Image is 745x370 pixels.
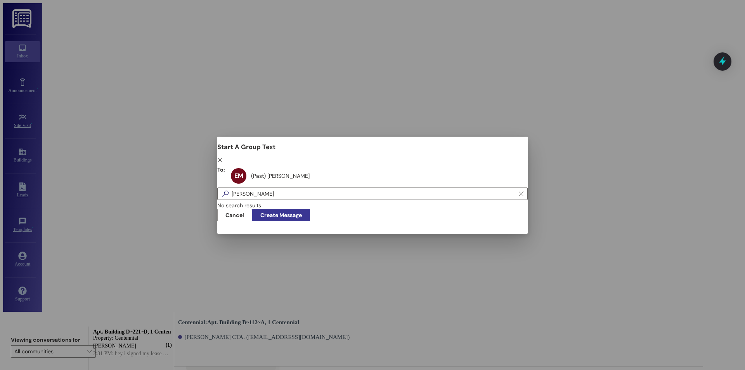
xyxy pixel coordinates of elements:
[217,209,252,221] button: Cancel
[234,172,243,180] span: EM
[219,191,232,197] i: 
[251,172,310,179] div: (Past) [PERSON_NAME]
[519,191,523,197] i: 
[217,143,528,151] h3: Start A Group Text
[225,211,244,219] span: Cancel
[217,157,223,163] i: 
[260,211,302,219] span: Create Message
[217,166,225,173] h3: To:
[515,188,527,200] button: Clear text
[252,209,310,221] button: Create Message
[217,202,528,209] div: No search results
[232,188,515,199] input: Search for any contact or apartment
